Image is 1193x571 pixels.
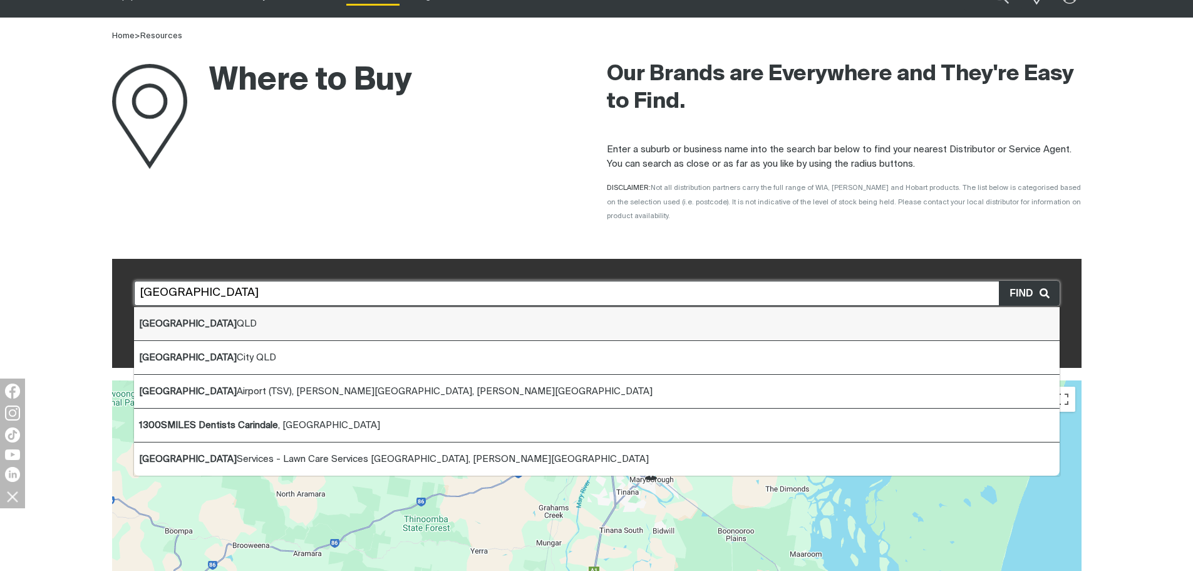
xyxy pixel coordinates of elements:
img: hide socials [2,486,23,507]
button: Toggle fullscreen view [1050,387,1075,412]
b: [GEOGRAPHIC_DATA] [139,353,237,362]
b: [GEOGRAPHIC_DATA] [139,387,237,396]
a: Home [112,32,135,40]
b: 1300SMILES Dentists Carindale [139,421,278,430]
p: Enter a suburb or business name into the search bar below to find your nearest Distributor or Ser... [607,143,1082,171]
img: Facebook [5,384,20,399]
img: TikTok [5,427,20,443]
button: Find [999,281,1058,305]
span: QLD [139,319,257,328]
span: Services - Lawn Care Services [GEOGRAPHIC_DATA], [PERSON_NAME][GEOGRAPHIC_DATA] [139,454,649,464]
span: DISCLAIMER: [607,184,1081,219]
b: [GEOGRAPHIC_DATA] [139,319,237,328]
h2: Our Brands are Everywhere and They're Easy to Find. [607,61,1082,116]
img: YouTube [5,449,20,460]
input: Search location [134,281,1060,306]
span: City QLD [139,353,276,362]
span: , [GEOGRAPHIC_DATA] [139,421,380,430]
b: [GEOGRAPHIC_DATA] [139,454,237,464]
span: > [135,32,140,40]
img: Instagram [5,406,20,421]
a: Resources [140,32,182,40]
span: Not all distribution partners carry the full range of WIA, [PERSON_NAME] and Hobart products. The... [607,184,1081,219]
h1: Where to Buy [112,61,412,102]
span: Airport (TSV), [PERSON_NAME][GEOGRAPHIC_DATA], [PERSON_NAME][GEOGRAPHIC_DATA] [139,387,653,396]
img: LinkedIn [5,467,20,482]
span: Find [1010,285,1039,301]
